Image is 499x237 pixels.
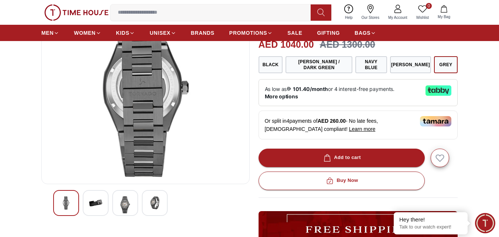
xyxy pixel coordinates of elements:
[399,216,462,223] div: Hey there!
[191,26,215,40] a: BRANDS
[48,0,243,178] img: Tornado Autonova Automatic Men's Black Dial Automatic Watch - T24303-SBSB
[150,29,170,37] span: UNISEX
[342,15,356,20] span: Help
[475,213,495,233] div: Chat Widget
[259,38,314,52] h2: AED 1040.00
[191,29,215,37] span: BRANDS
[229,29,267,37] span: PROMOTIONS
[150,26,176,40] a: UNISEX
[59,196,73,210] img: Tornado Autonova Automatic Men's Black Dial Automatic Watch - T24303-SBSB
[349,126,376,132] span: Learn more
[44,4,109,21] img: ...
[413,15,432,20] span: Wishlist
[322,153,361,162] div: Add to cart
[287,26,302,40] a: SALE
[229,26,273,40] a: PROMOTIONS
[259,172,425,190] button: Buy Now
[119,196,132,213] img: Tornado Autonova Automatic Men's Black Dial Automatic Watch - T24303-SBSB
[325,176,358,185] div: Buy Now
[41,29,54,37] span: MEN
[355,29,370,37] span: BAGS
[426,3,432,9] span: 0
[355,26,376,40] a: BAGS
[317,26,340,40] a: GIFTING
[41,26,59,40] a: MEN
[318,118,346,124] span: AED 260.00
[434,56,458,73] button: Grey
[259,56,283,73] button: Black
[435,14,453,20] span: My Bag
[359,15,382,20] span: Our Stores
[74,26,101,40] a: WOMEN
[259,149,425,167] button: Add to cart
[385,15,410,20] span: My Account
[286,56,352,73] button: [PERSON_NAME] / Dark Green
[433,4,455,21] button: My Bag
[317,29,340,37] span: GIFTING
[287,29,302,37] span: SALE
[341,3,357,22] a: Help
[357,3,384,22] a: Our Stores
[148,196,161,210] img: Tornado Autonova Automatic Men's Black Dial Automatic Watch - T24303-SBSB
[320,38,375,52] h3: AED 1300.00
[412,3,433,22] a: 0Wishlist
[259,111,458,139] div: Or split in 4 payments of - No late fees, [DEMOGRAPHIC_DATA] compliant!
[116,26,135,40] a: KIDS
[74,29,96,37] span: WOMEN
[116,29,129,37] span: KIDS
[390,56,431,73] button: [PERSON_NAME]
[355,56,387,73] button: Navy Blue
[420,116,451,126] img: Tamara
[399,224,462,230] p: Talk to our watch expert!
[89,196,102,210] img: Tornado Autonova Automatic Men's Black Dial Automatic Watch - T24303-SBSB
